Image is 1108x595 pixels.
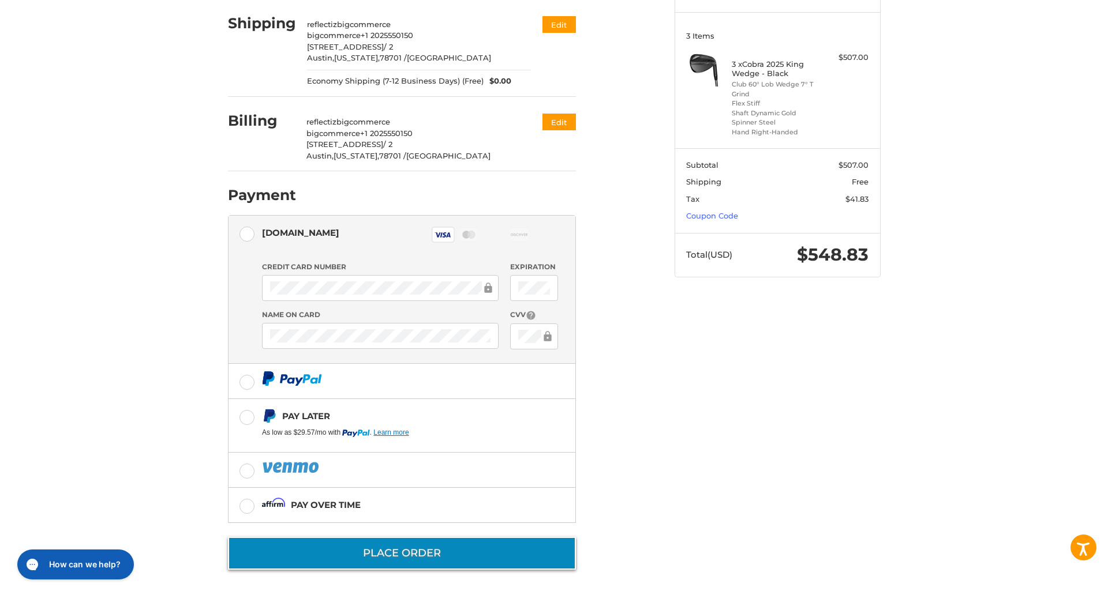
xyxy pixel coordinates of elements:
[337,20,391,29] span: bigcommerce
[732,80,820,99] li: Club 60° Lob Wedge 7° T Grind
[542,16,576,33] button: Edit
[510,310,558,321] label: CVV
[797,244,869,265] span: $548.83
[823,52,869,63] div: $507.00
[38,13,109,25] h2: How can we help?
[732,108,820,127] li: Shaft Dynamic Gold Spinner Steel
[686,31,869,40] h3: 3 Items
[262,428,503,438] iframe: PayPal Message 1
[383,140,392,149] span: / 2
[686,249,732,260] span: Total (USD)
[407,53,491,62] span: [GEOGRAPHIC_DATA]
[307,53,334,62] span: Austin,
[384,42,393,51] span: / 2
[839,160,869,170] span: $507.00
[307,20,337,29] span: reflectiz
[307,31,361,40] span: bigcommerce
[262,262,499,272] label: Credit Card Number
[228,186,296,204] h2: Payment
[306,140,383,149] span: [STREET_ADDRESS]
[686,194,699,204] span: Tax
[380,53,407,62] span: 78701 /
[262,371,322,386] img: PayPal icon
[228,14,296,32] h2: Shipping
[732,127,820,137] li: Hand Right-Handed
[306,129,360,138] span: bigcommerce
[336,117,390,126] span: bigcommerce
[686,177,721,186] span: Shipping
[306,151,334,160] span: Austin,
[291,495,361,514] div: Pay over time
[406,151,491,160] span: [GEOGRAPHIC_DATA]
[262,310,499,320] label: Name on Card
[542,114,576,130] button: Edit
[686,160,718,170] span: Subtotal
[306,117,336,126] span: reflectiz
[307,76,484,87] span: Economy Shipping (7-12 Business Days) (Free)
[484,76,511,87] span: $0.00
[262,409,276,423] img: Pay Later icon
[334,53,380,62] span: [US_STATE],
[262,223,339,242] div: [DOMAIN_NAME]
[228,537,576,570] button: Place Order
[334,151,379,160] span: [US_STATE],
[282,406,503,425] div: Pay Later
[262,460,321,475] img: PayPal icon
[360,129,413,138] span: +1 2025550150
[732,59,820,78] h4: 3 x Cobra 2025 King Wedge - Black
[510,262,558,272] label: Expiration
[307,42,384,51] span: [STREET_ADDRESS]
[228,112,295,130] h2: Billing
[379,151,406,160] span: 78701 /
[6,4,122,34] button: Gorgias live chat
[845,194,869,204] span: $41.83
[262,498,285,512] img: Affirm icon
[686,211,738,220] a: Coupon Code
[361,31,413,40] span: +1 2025550150
[852,177,869,186] span: Free
[732,99,820,108] li: Flex Stiff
